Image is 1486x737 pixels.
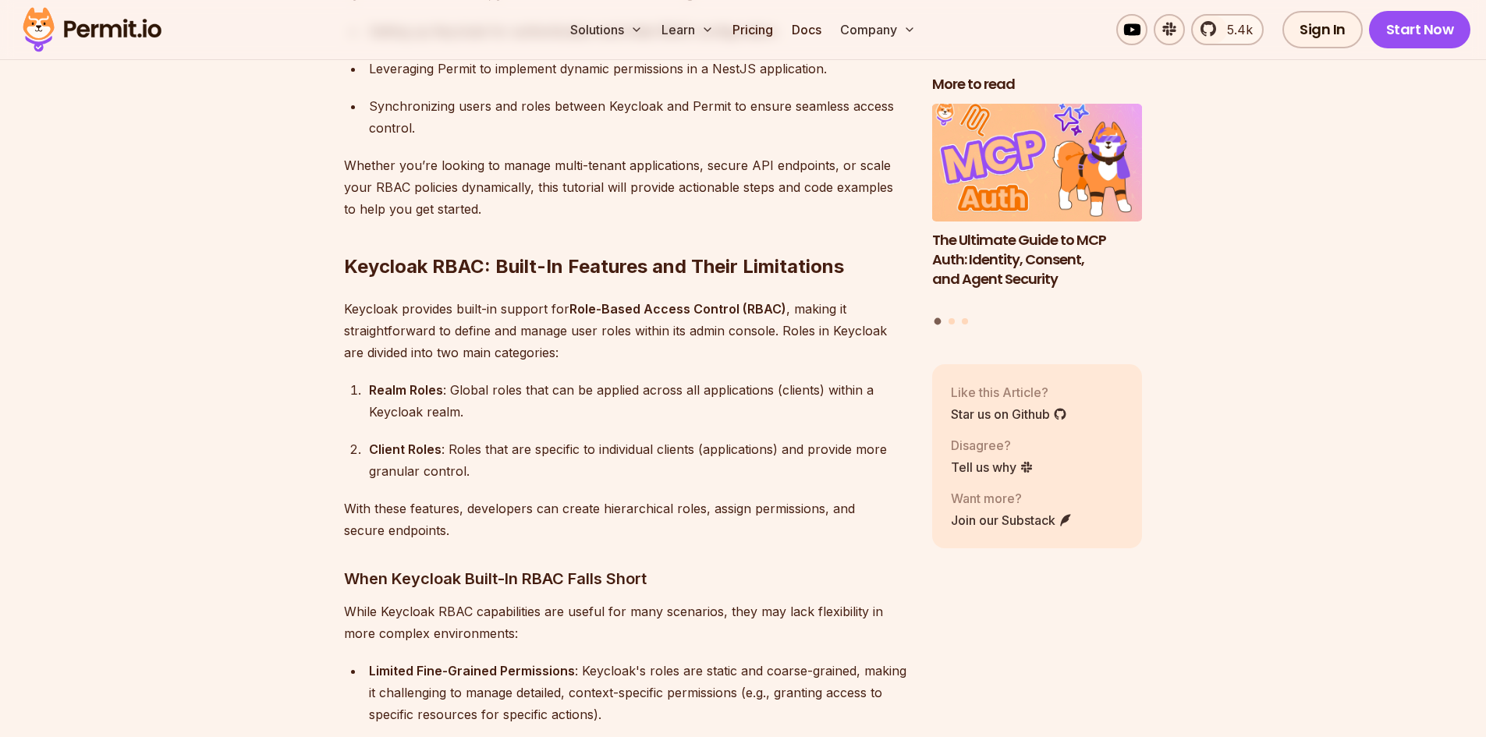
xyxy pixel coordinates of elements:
a: Join our Substack [951,511,1073,530]
p: Whether you’re looking to manage multi-tenant applications, secure API endpoints, or scale your R... [344,154,907,220]
h3: The Ultimate Guide to MCP Auth: Identity, Consent, and Agent Security [932,231,1143,289]
h2: Keycloak RBAC: Built-In Features and Their Limitations [344,192,907,279]
p: Like this Article? [951,383,1067,402]
strong: Role-Based Access Control (RBAC) [569,301,786,317]
button: Solutions [564,14,649,45]
p: While Keycloak RBAC capabilities are useful for many scenarios, they may lack flexibility in more... [344,601,907,644]
button: Go to slide 1 [935,318,942,325]
button: Company [834,14,922,45]
p: Keycloak provides built-in support for , making it straightforward to define and manage user role... [344,298,907,363]
p: Want more? [951,489,1073,508]
div: : Global roles that can be applied across all applications (clients) within a Keycloak realm. [369,379,907,423]
div: Posts [932,104,1143,328]
a: Sign In [1282,11,1363,48]
button: Go to slide 3 [962,318,968,324]
p: Disagree? [951,436,1034,455]
div: : Roles that are specific to individual clients (applications) and provide more granular control. [369,438,907,482]
a: Pricing [726,14,779,45]
li: 1 of 3 [932,104,1143,309]
button: Learn [655,14,720,45]
p: With these features, developers can create hierarchical roles, assign permissions, and secure end... [344,498,907,541]
a: 5.4k [1191,14,1264,45]
strong: Realm Roles [369,382,443,398]
div: : Keycloak's roles are static and coarse-grained, making it challenging to manage detailed, conte... [369,660,907,725]
a: Start Now [1369,11,1471,48]
a: Tell us why [951,458,1034,477]
div: Leveraging Permit to implement dynamic permissions in a NestJS application. [369,58,907,80]
img: Permit logo [16,3,168,56]
h2: More to read [932,75,1143,94]
img: The Ultimate Guide to MCP Auth: Identity, Consent, and Agent Security [932,104,1143,222]
div: Synchronizing users and roles between Keycloak and Permit to ensure seamless access control. [369,95,907,139]
strong: Limited Fine-Grained Permissions [369,663,575,679]
h3: When Keycloak Built-In RBAC Falls Short [344,566,907,591]
button: Go to slide 2 [949,318,955,324]
span: 5.4k [1218,20,1253,39]
a: The Ultimate Guide to MCP Auth: Identity, Consent, and Agent SecurityThe Ultimate Guide to MCP Au... [932,104,1143,309]
strong: Client Roles [369,441,442,457]
a: Star us on Github [951,405,1067,423]
a: Docs [786,14,828,45]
